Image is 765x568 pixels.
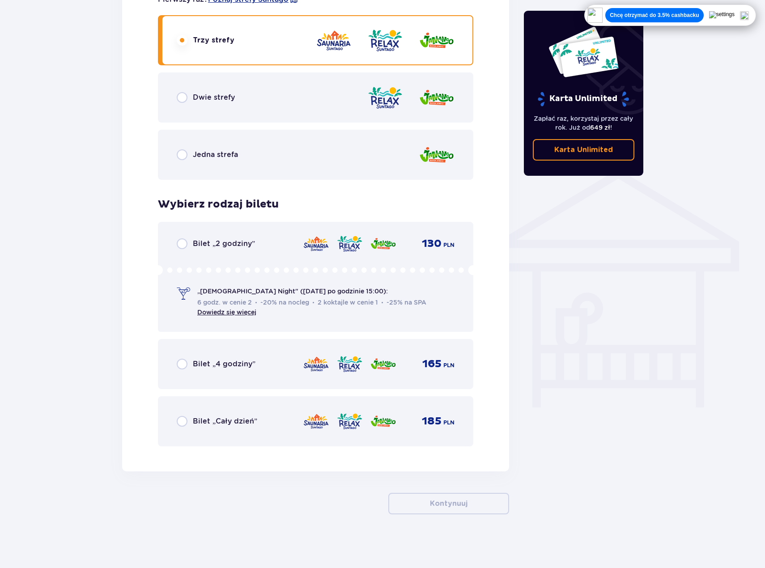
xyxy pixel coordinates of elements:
[419,142,455,168] img: Jamango
[554,145,613,155] p: Karta Unlimited
[303,412,329,431] img: Saunaria
[367,85,403,110] img: Relax
[255,298,309,307] span: -20% na nocleg
[336,234,363,253] img: Relax
[430,499,467,509] p: Kontynuuj
[388,493,509,514] button: Kontynuuj
[158,198,279,211] h3: Wybierz rodzaj biletu
[193,239,255,249] span: Bilet „2 godziny”
[382,298,426,307] span: -25% na SPA
[590,124,610,131] span: 649 zł
[336,412,363,431] img: Relax
[197,298,252,307] span: 6 godz. w cenie 2
[419,85,455,110] img: Jamango
[313,298,378,307] span: 2 koktajle w cenie 1
[370,355,396,373] img: Jamango
[422,415,442,428] span: 185
[533,114,635,132] p: Zapłać raz, korzystaj przez cały rok. Już od !
[443,361,455,369] span: PLN
[316,28,352,53] img: Saunaria
[197,309,256,316] a: Dowiedz się więcej
[303,234,329,253] img: Saunaria
[367,28,403,53] img: Relax
[193,359,255,369] span: Bilet „4 godziny”
[193,93,235,102] span: Dwie strefy
[193,150,238,160] span: Jedna strefa
[303,355,329,373] img: Saunaria
[193,35,234,45] span: Trzy strefy
[548,26,619,78] img: Dwie karty całoroczne do Suntago z napisem 'UNLIMITED RELAX', na białym tle z tropikalnymi liśćmi...
[537,91,630,107] p: Karta Unlimited
[370,234,396,253] img: Jamango
[422,357,442,371] span: 165
[443,241,455,249] span: PLN
[197,287,388,296] span: „[DEMOGRAPHIC_DATA] Night" ([DATE] po godzinie 15:00):
[370,412,396,431] img: Jamango
[193,416,257,426] span: Bilet „Cały dzień”
[422,237,442,250] span: 130
[336,355,363,373] img: Relax
[443,419,455,427] span: PLN
[533,139,635,161] a: Karta Unlimited
[419,28,455,53] img: Jamango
